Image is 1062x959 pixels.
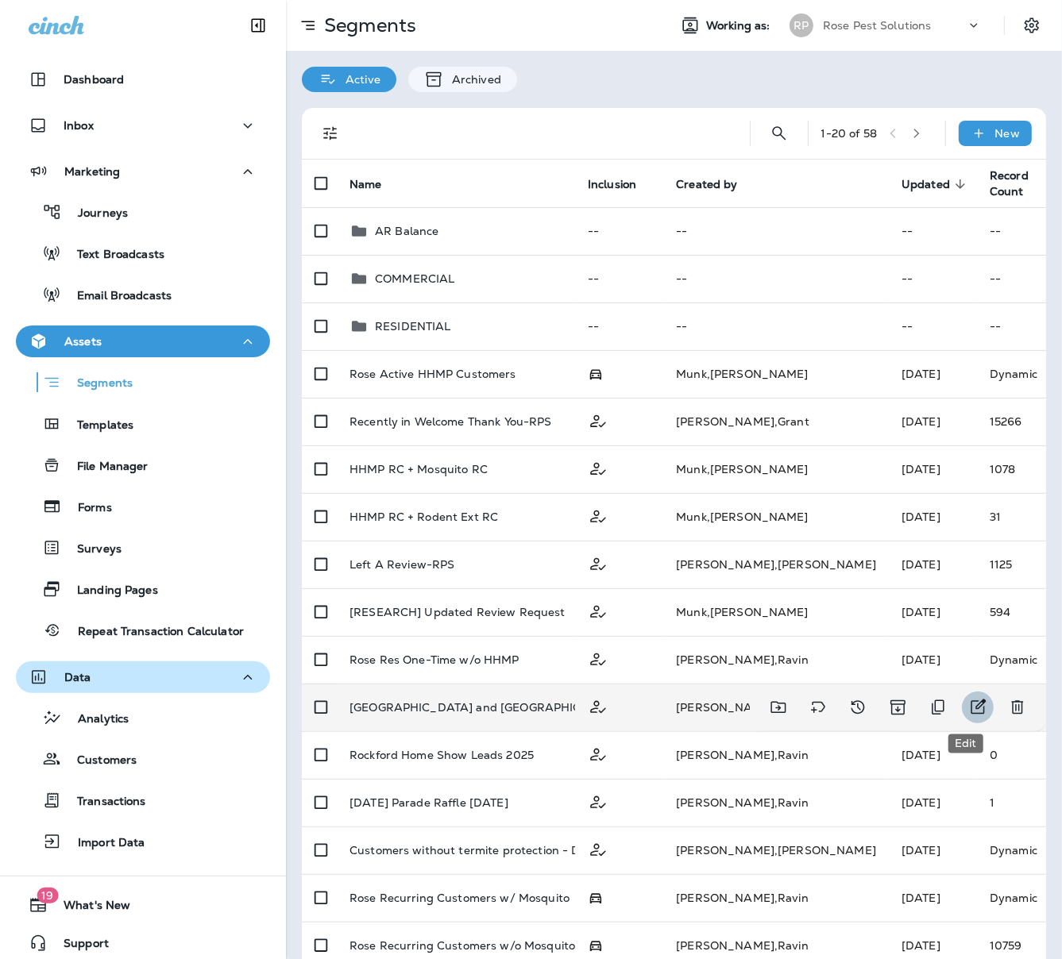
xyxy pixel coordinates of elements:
[16,661,270,693] button: Data
[349,463,488,476] p: HHMP RC + Mosquito RC
[588,413,608,427] span: Customer Only
[349,701,819,714] p: [GEOGRAPHIC_DATA] and [GEOGRAPHIC_DATA] Active Residential Rose Customers
[64,165,120,178] p: Marketing
[889,255,977,302] td: --
[48,937,109,956] span: Support
[962,691,994,723] button: Edit
[375,225,438,237] p: AR Balance
[922,691,954,723] button: Duplicate Segment
[842,691,874,723] button: View Changelog
[977,731,1050,779] td: 0
[588,603,608,618] span: Customer Only
[349,177,403,191] span: Name
[315,117,346,149] button: Filters
[889,826,977,874] td: [DATE]
[16,278,270,311] button: Email Broadcasts
[62,625,244,640] p: Repeat Transaction Calculator
[676,178,737,191] span: Created by
[889,302,977,350] td: --
[16,365,270,399] button: Segments
[16,531,270,564] button: Surveys
[882,691,914,723] button: Archive
[64,119,94,132] p: Inbox
[889,350,977,398] td: [DATE]
[663,826,889,874] td: [PERSON_NAME] , [PERSON_NAME]
[588,556,608,570] span: Customer Only
[588,508,608,522] span: Customer Only
[977,350,1050,398] td: Dynamic
[588,178,636,191] span: Inclusion
[61,583,158,599] p: Landing Pages
[349,178,382,191] span: Name
[16,156,270,187] button: Marketing
[236,10,280,41] button: Collapse Sidebar
[663,207,889,255] td: --
[663,398,889,445] td: [PERSON_NAME] , Grant
[588,938,604,952] span: Possession
[16,701,270,734] button: Analytics
[889,541,977,588] td: [DATE]
[349,653,519,666] p: Rose Res One-Time w/o HHMP
[61,753,137,768] p: Customers
[64,671,91,684] p: Data
[16,237,270,270] button: Text Broadcasts
[663,255,889,302] td: --
[977,302,1050,350] td: --
[62,206,128,221] p: Journeys
[763,117,795,149] button: Search Segments
[977,779,1050,826] td: 1
[62,501,112,516] p: Forms
[61,376,133,392] p: Segments
[48,899,130,918] span: What's New
[61,289,172,304] p: Email Broadcasts
[16,325,270,357] button: Assets
[61,795,146,810] p: Transactions
[902,178,950,191] span: Updated
[16,927,270,959] button: Support
[61,248,164,263] p: Text Broadcasts
[977,493,1050,541] td: 31
[375,320,451,333] p: RESIDENTIAL
[763,691,794,723] button: Move to folder
[64,335,102,348] p: Assets
[16,110,270,141] button: Inbox
[889,207,977,255] td: --
[62,836,145,851] p: Import Data
[990,168,1029,198] span: Record Count
[706,19,774,33] span: Working as:
[663,588,889,636] td: Munk , [PERSON_NAME]
[889,874,977,922] td: [DATE]
[16,490,270,523] button: Forms
[349,749,534,761] p: Rockford Home Show Leads 2025
[588,794,608,808] span: Customer Only
[349,844,619,857] p: Customers without termite protection - Dynamic
[375,272,454,285] p: COMMERCIAL
[977,874,1050,922] td: Dynamic
[61,418,133,433] p: Templates
[588,177,657,191] span: Inclusion
[663,302,889,350] td: --
[977,588,1050,636] td: 594
[349,510,498,523] p: HHMP RC + Rodent Ext RC
[889,588,977,636] td: [DATE]
[663,874,889,922] td: [PERSON_NAME] , Ravin
[948,734,983,753] div: Edit
[16,407,270,441] button: Templates
[61,460,149,475] p: File Manager
[16,784,270,817] button: Transactions
[663,684,889,731] td: [PERSON_NAME] , [PERSON_NAME]
[663,493,889,541] td: Munk , [PERSON_NAME]
[977,255,1050,302] td: --
[318,13,416,37] p: Segments
[977,541,1050,588] td: 1125
[338,73,380,86] p: Active
[575,255,663,302] td: --
[1018,11,1046,40] button: Settings
[790,13,813,37] div: RP
[16,195,270,229] button: Journeys
[588,366,604,380] span: Possession
[349,606,566,618] p: [RESEARCH] Updated Review Request
[575,207,663,255] td: --
[16,64,270,95] button: Dashboard
[995,127,1020,140] p: New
